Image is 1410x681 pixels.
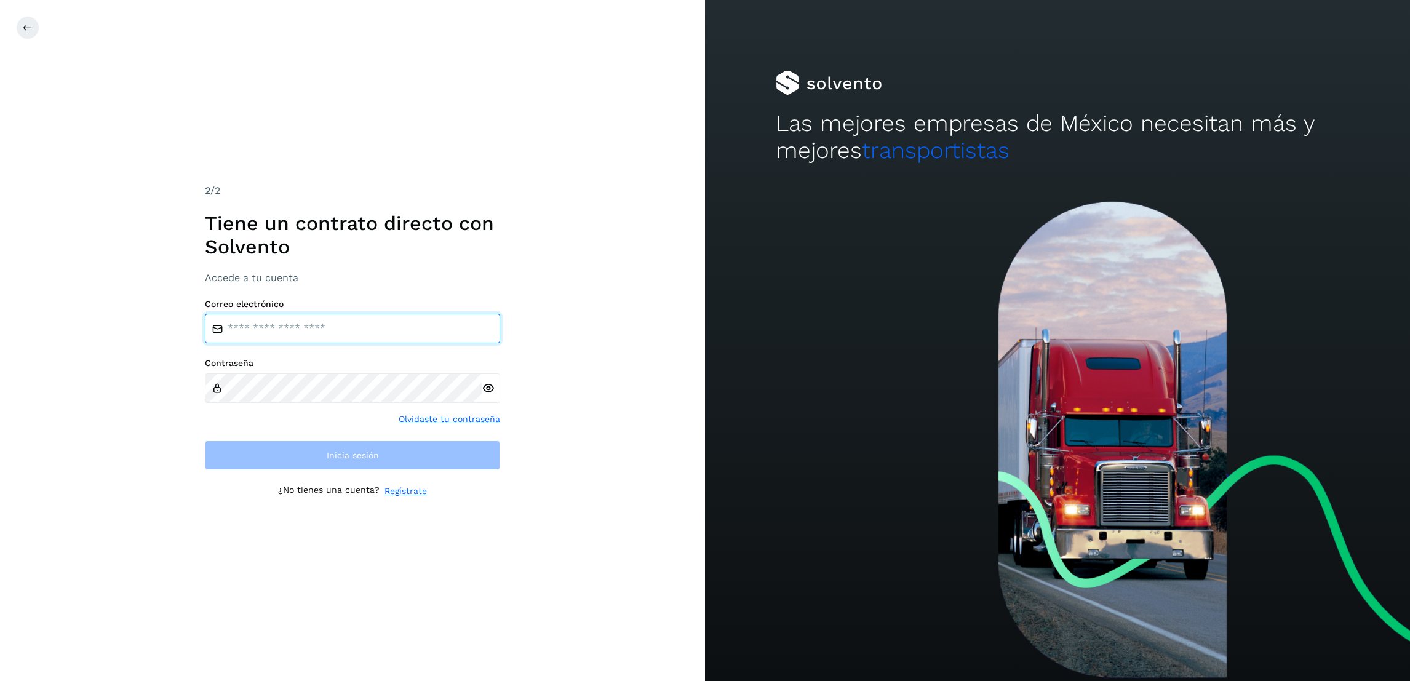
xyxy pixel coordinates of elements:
[205,272,500,284] h3: Accede a tu cuenta
[399,413,500,426] a: Olvidaste tu contraseña
[205,299,500,309] label: Correo electrónico
[776,110,1340,165] h2: Las mejores empresas de México necesitan más y mejores
[205,212,500,259] h1: Tiene un contrato directo con Solvento
[205,440,500,470] button: Inicia sesión
[205,185,210,196] span: 2
[862,137,1010,164] span: transportistas
[327,451,379,460] span: Inicia sesión
[384,485,427,498] a: Regístrate
[205,183,500,198] div: /2
[205,358,500,368] label: Contraseña
[278,485,380,498] p: ¿No tienes una cuenta?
